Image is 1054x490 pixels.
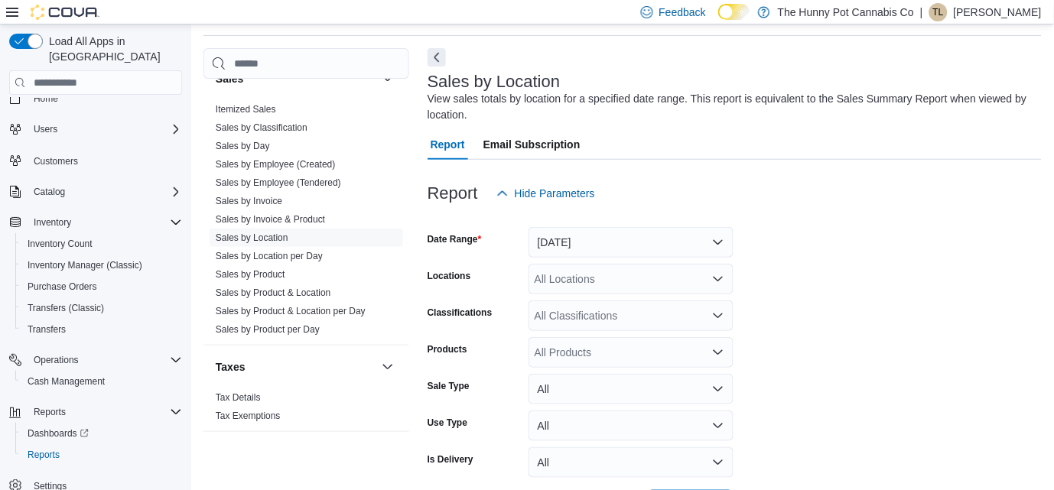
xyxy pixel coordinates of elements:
h3: Sales by Location [428,73,561,91]
span: Sales by Employee (Tendered) [216,177,341,189]
button: All [529,374,734,404]
span: Inventory Count [28,238,93,250]
a: Sales by Product & Location [216,287,331,298]
a: Purchase Orders [21,277,103,296]
span: Load All Apps in [GEOGRAPHIC_DATA] [43,34,182,64]
a: Sales by Location per Day [216,251,323,261]
span: Itemized Sales [216,103,276,115]
img: Cova [31,5,99,20]
span: Inventory [28,213,182,232]
button: Operations [3,349,188,371]
a: Tax Exemptions [216,410,281,421]
span: Catalog [28,183,182,201]
span: Purchase Orders [21,277,182,296]
button: Users [28,120,63,138]
a: Sales by Product [216,269,285,280]
span: Reports [28,449,60,461]
a: Sales by Invoice & Product [216,214,325,225]
span: Hide Parameters [515,186,595,201]
label: Locations [428,270,471,282]
span: Sales by Location per Day [216,250,323,262]
button: Taxes [216,359,376,375]
a: Home [28,89,64,108]
h3: Taxes [216,359,246,375]
a: Tax Details [216,392,261,403]
span: Catalog [34,186,65,198]
button: Customers [3,149,188,171]
span: Cash Management [28,375,105,388]
p: [PERSON_NAME] [954,3,1042,21]
span: Dashboards [28,427,89,440]
a: Transfers [21,320,72,339]
span: Customers [34,155,78,167]
span: Transfers [21,320,182,339]
a: Sales by Employee (Created) [216,159,336,170]
span: Users [28,120,182,138]
span: Email Subscription [483,129,581,160]
label: Date Range [428,233,482,245]
button: Open list of options [712,273,724,285]
span: Cash Management [21,372,182,391]
button: Reports [15,444,188,466]
label: Use Type [428,417,467,429]
a: Transfers (Classic) [21,299,110,317]
button: Purchase Orders [15,276,188,297]
div: Tyler Livingston [929,3,948,21]
button: [DATE] [529,227,734,258]
span: Transfers (Classic) [28,302,104,314]
span: Tax Exemptions [216,410,281,422]
a: Inventory Manager (Classic) [21,256,148,274]
button: Next [428,48,446,67]
label: Sale Type [428,380,470,392]
button: Inventory Count [15,233,188,255]
a: Customers [28,152,84,170]
label: Classifications [428,307,493,319]
button: Home [3,87,188,109]
button: Cash Management [15,371,188,392]
button: Inventory [28,213,77,232]
span: Customers [28,151,182,170]
label: Is Delivery [428,453,473,466]
a: Sales by Invoice [216,196,282,206]
button: Catalog [28,183,71,201]
button: All [529,447,734,478]
a: Sales by Product & Location per Day [216,306,366,316]
span: Inventory [34,216,71,229]
div: Taxes [203,388,409,431]
button: Sales [379,70,397,88]
a: Sales by Employee (Tendered) [216,177,341,188]
button: Operations [28,351,85,369]
button: All [529,410,734,441]
p: The Hunny Pot Cannabis Co [778,3,914,21]
a: Inventory Count [21,235,99,253]
button: Catalog [3,181,188,203]
button: Hide Parameters [490,178,601,209]
span: Tax Details [216,391,261,404]
button: Inventory Manager (Classic) [15,255,188,276]
button: Reports [28,403,72,421]
h3: Report [428,184,478,203]
span: Feedback [659,5,706,20]
span: Operations [28,351,182,369]
span: Sales by Classification [216,122,307,134]
button: Inventory [3,212,188,233]
a: Itemized Sales [216,104,276,115]
span: Reports [34,406,66,418]
span: Sales by Product & Location [216,287,331,299]
button: Sales [216,71,376,86]
h3: Sales [216,71,244,86]
button: Transfers [15,319,188,340]
span: Home [28,89,182,108]
a: Cash Management [21,372,111,391]
button: Open list of options [712,310,724,322]
span: Sales by Employee (Created) [216,158,336,170]
span: Inventory Manager (Classic) [21,256,182,274]
span: Report [431,129,465,160]
span: Inventory Manager (Classic) [28,259,142,271]
a: Reports [21,446,66,464]
p: | [920,3,923,21]
span: Transfers (Classic) [21,299,182,317]
span: Reports [28,403,182,421]
button: Open list of options [712,346,724,359]
span: Sales by Invoice & Product [216,213,325,226]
